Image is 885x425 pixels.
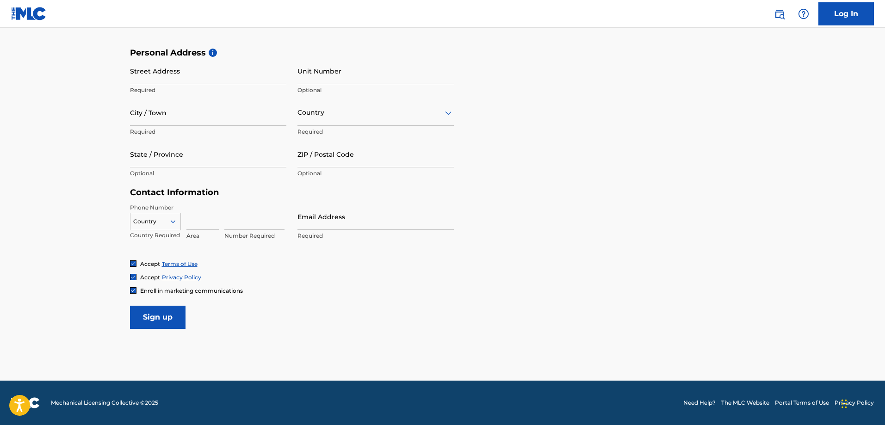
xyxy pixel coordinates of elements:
img: checkbox [130,274,136,280]
a: Terms of Use [162,260,198,267]
input: Sign up [130,306,186,329]
div: Drag [842,390,847,418]
p: Optional [297,86,454,94]
h5: Personal Address [130,48,755,58]
a: Need Help? [683,399,716,407]
span: Accept [140,260,160,267]
p: Optional [130,169,286,178]
p: Area [186,232,219,240]
a: Log In [818,2,874,25]
p: Country Required [130,231,181,240]
a: Portal Terms of Use [775,399,829,407]
a: The MLC Website [721,399,769,407]
p: Required [130,128,286,136]
a: Public Search [770,5,789,23]
span: i [209,49,217,57]
h5: Contact Information [130,187,454,198]
a: Privacy Policy [835,399,874,407]
img: checkbox [130,261,136,266]
iframe: Chat Widget [839,381,885,425]
img: search [774,8,785,19]
p: Optional [297,169,454,178]
p: Required [130,86,286,94]
span: Accept [140,274,160,281]
p: Required [297,128,454,136]
div: Help [794,5,813,23]
a: Privacy Policy [162,274,201,281]
p: Number Required [224,232,285,240]
img: help [798,8,809,19]
span: Enroll in marketing communications [140,287,243,294]
img: logo [11,397,40,408]
img: MLC Logo [11,7,47,20]
img: checkbox [130,288,136,293]
span: Mechanical Licensing Collective © 2025 [51,399,158,407]
p: Required [297,232,454,240]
